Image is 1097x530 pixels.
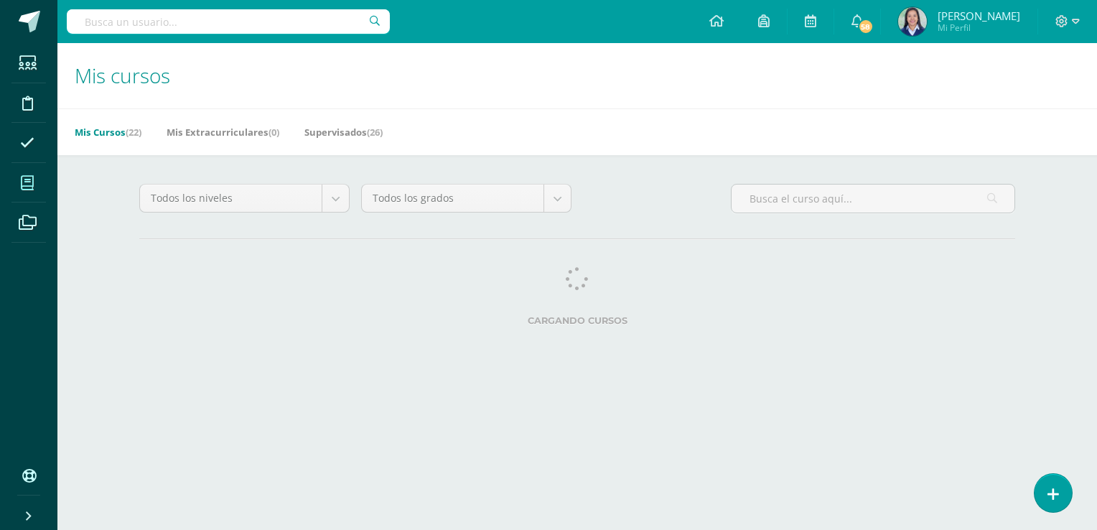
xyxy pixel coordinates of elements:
a: Todos los niveles [140,185,349,212]
a: Mis Extracurriculares(0) [167,121,279,144]
span: 58 [857,19,873,34]
span: (22) [126,126,141,139]
span: Mi Perfil [938,22,1020,34]
input: Busca un usuario... [67,9,390,34]
span: Todos los grados [373,185,533,212]
span: Mis cursos [75,62,170,89]
span: (26) [367,126,383,139]
span: [PERSON_NAME] [938,9,1020,23]
a: Supervisados(26) [304,121,383,144]
img: aa46adbeae2c5bf295b4e5bf5615201a.png [898,7,927,36]
span: (0) [269,126,279,139]
input: Busca el curso aquí... [732,185,1014,213]
label: Cargando cursos [139,315,1015,326]
span: Todos los niveles [151,185,311,212]
a: Todos los grados [362,185,571,212]
a: Mis Cursos(22) [75,121,141,144]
